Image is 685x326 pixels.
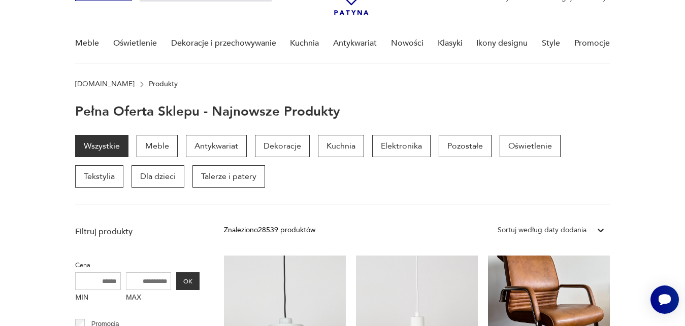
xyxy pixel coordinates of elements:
div: Sortuj według daty dodania [498,225,586,236]
a: Kuchnia [318,135,364,157]
a: Kuchnia [290,24,319,63]
div: Znaleziono 28539 produktów [224,225,315,236]
a: Nowości [391,24,423,63]
a: Dla dzieci [132,165,184,188]
a: Oświetlenie [113,24,157,63]
label: MIN [75,290,121,306]
a: Wszystkie [75,135,128,157]
label: MAX [126,290,172,306]
a: Meble [137,135,178,157]
a: Dekoracje [255,135,310,157]
a: Antykwariat [186,135,247,157]
a: [DOMAIN_NAME] [75,80,135,88]
a: Talerze i patery [192,165,265,188]
p: Produkty [149,80,178,88]
a: Klasyki [438,24,463,63]
a: Style [542,24,560,63]
a: Pozostałe [439,135,492,157]
a: Tekstylia [75,165,123,188]
a: Elektronika [372,135,431,157]
a: Oświetlenie [500,135,561,157]
p: Filtruj produkty [75,226,200,237]
a: Antykwariat [333,24,377,63]
a: Promocje [574,24,610,63]
p: Cena [75,260,200,271]
a: Ikony designu [476,24,528,63]
iframe: Smartsupp widget button [650,285,679,314]
h1: Pełna oferta sklepu - najnowsze produkty [75,104,340,119]
button: OK [176,272,200,290]
a: Dekoracje i przechowywanie [171,24,276,63]
a: Meble [75,24,99,63]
